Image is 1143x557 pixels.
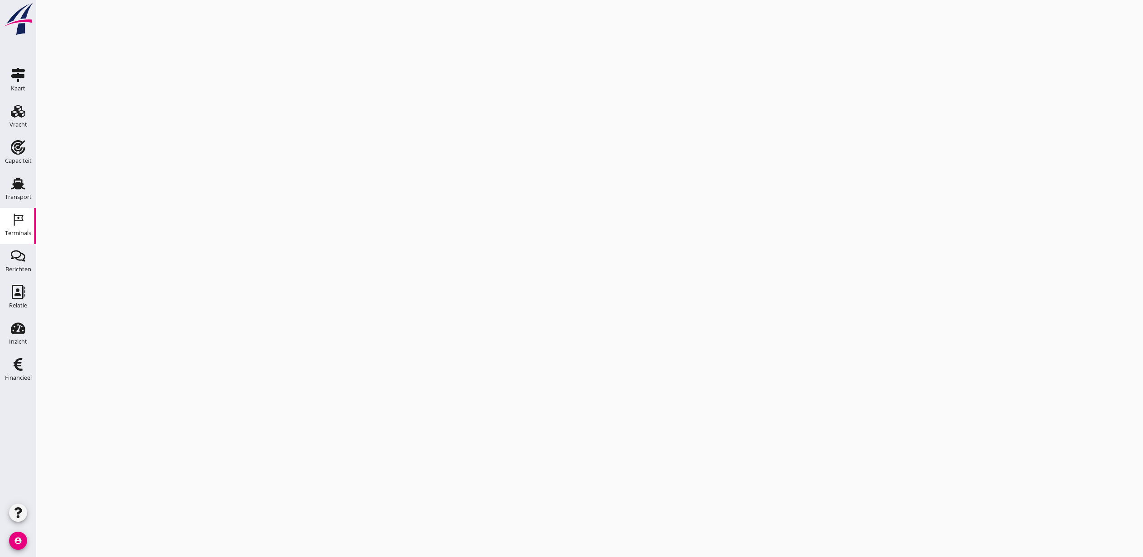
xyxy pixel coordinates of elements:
div: Berichten [5,266,31,272]
div: Vracht [9,122,27,127]
i: account_circle [9,532,27,550]
div: Terminals [5,230,31,236]
div: Inzicht [9,339,27,345]
div: Relatie [9,302,27,308]
div: Capaciteit [5,158,32,164]
div: Transport [5,194,32,200]
div: Financieel [5,375,32,381]
img: logo-small.a267ee39.svg [2,2,34,36]
div: Kaart [11,85,25,91]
